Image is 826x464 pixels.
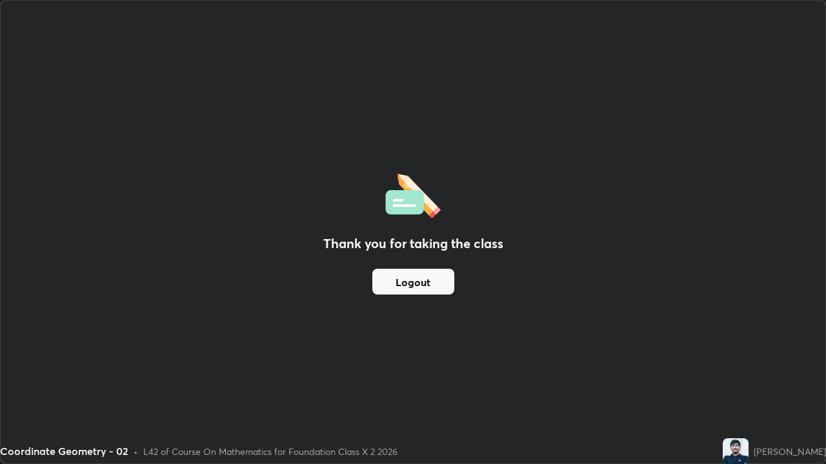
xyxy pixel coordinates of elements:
[754,445,826,458] div: [PERSON_NAME]
[723,438,749,464] img: ea62045dcba94a269b5809ccd5d93662.jpg
[385,169,441,218] img: offlineFeedback.1438e8b3.svg
[372,269,454,295] button: Logout
[323,234,503,253] h2: Thank you for taking the class
[143,445,398,458] div: L42 of Course On Mathematics for Foundation Class X 2 2026
[134,445,138,458] div: •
